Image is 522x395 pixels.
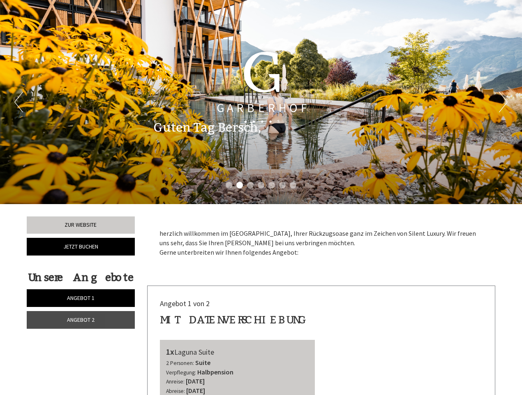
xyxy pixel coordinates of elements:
button: Previous [14,92,23,112]
b: [DATE] [186,386,205,395]
span: Angebot 1 [67,294,95,302]
b: Suite [195,358,210,367]
b: [DATE] [186,377,205,385]
button: Next [499,92,508,112]
div: Laguna Suite [166,346,309,358]
small: Abreise: [166,388,185,395]
small: Verpflegung: [166,369,196,376]
a: Zur Website [27,216,135,234]
span: Angebot 1 von 2 [160,299,210,308]
span: Angebot 2 [67,316,95,323]
h1: Guten Tag Bersch, [153,121,261,135]
b: Halbpension [197,368,233,376]
a: Jetzt buchen [27,238,135,256]
div: Unsere Angebote [27,270,135,285]
b: 1x [166,346,174,357]
div: Mit Datenverschiebung [160,312,306,328]
p: herzlich willkommen im [GEOGRAPHIC_DATA], Ihrer Rückzugsoase ganz im Zeichen von Silent Luxury. W... [159,229,483,257]
small: Anreise: [166,378,185,385]
small: 2 Personen: [166,360,194,367]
